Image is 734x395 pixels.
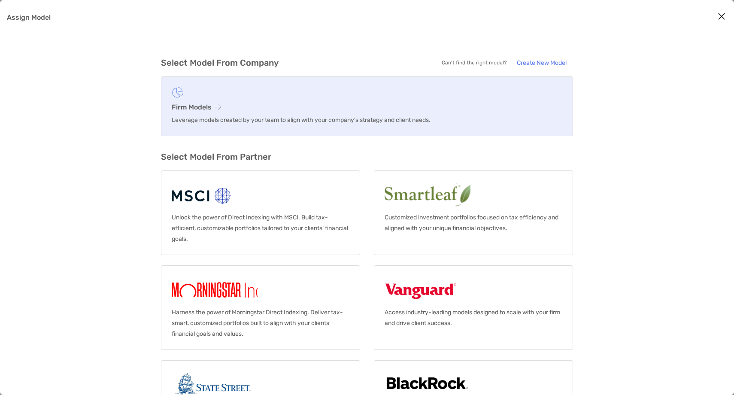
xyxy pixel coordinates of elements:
p: Leverage models created by your team to align with your company’s strategy and client needs. [172,115,562,125]
button: Close modal [715,10,728,23]
p: Harness the power of Morningstar Direct Indexing. Deliver tax-smart, customized portfolios built ... [172,307,349,339]
a: SmartleafCustomized investment portfolios focused on tax efficiency and aligned with your unique ... [374,170,573,255]
a: MSCIUnlock the power of Direct Indexing with MSCI. Build tax-efficient, customizable portfolios t... [161,170,360,255]
p: Can’t find the right model? [442,58,507,68]
h3: Firm Models [172,103,562,111]
p: Assign Model [7,12,51,23]
a: MorningstarHarness the power of Morningstar Direct Indexing. Deliver tax-smart, customized portfo... [161,265,360,350]
img: Smartleaf [385,181,543,209]
p: Access industry-leading models designed to scale with your firm and drive client success. [385,307,562,328]
a: Firm ModelsLeverage models created by your team to align with your company’s strategy and client ... [161,76,573,136]
h3: Select Model From Company [161,58,279,68]
img: MSCI [172,181,232,209]
a: VanguardAccess industry-leading models designed to scale with your firm and drive client success. [374,265,573,350]
img: Vanguard [385,276,457,304]
p: Unlock the power of Direct Indexing with MSCI. Build tax-efficient, customizable portfolios tailo... [172,212,349,244]
a: Create New Model [510,56,573,70]
h3: Select Model From Partner [161,152,573,162]
img: Morningstar [172,276,292,304]
p: Customized investment portfolios focused on tax efficiency and aligned with your unique financial... [385,212,562,234]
